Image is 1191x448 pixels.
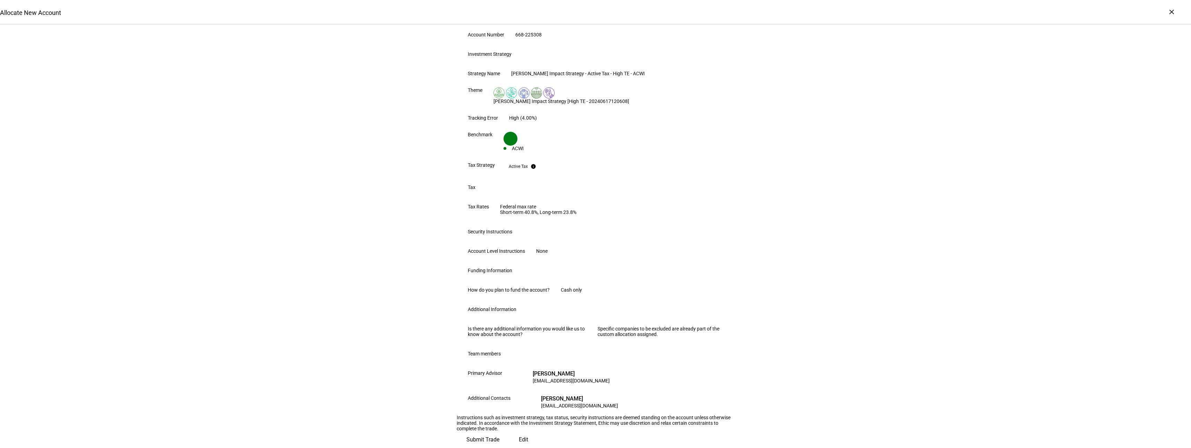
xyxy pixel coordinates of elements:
div: [PERSON_NAME] Impact Strategy [High TE - 20240617120608] [493,98,629,104]
span: Edit [519,431,528,448]
div: Strategy Name [468,71,500,76]
span: Submit Trade [466,431,499,448]
div: Federal max rate [500,204,576,215]
div: Active Tax [509,164,528,169]
img: sustainableAgriculture.colored.svg [531,87,542,98]
div: 668-225308 [515,32,542,37]
div: Tax [468,184,475,190]
img: democracy.colored.svg [518,87,530,98]
div: Team members [468,351,501,356]
div: ACWI [512,146,524,151]
div: [PERSON_NAME] Impact Strategy - Active Tax - High TE - ACWI [511,71,645,76]
div: Benchmark [468,132,492,137]
img: poverty.colored.svg [543,87,555,98]
div: Instructions such as investment strategy, tax status, security instructions are deemed standing o... [457,415,734,431]
button: Submit Trade [457,431,509,448]
div: Theme [468,87,482,93]
div: Cash only [561,287,582,293]
div: Security Instructions [468,229,512,234]
div: [EMAIL_ADDRESS][DOMAIN_NAME] [533,377,610,384]
div: Additional Information [468,307,516,312]
div: Is there any additional information you would like us to know about the account? [468,326,586,337]
div: SM [522,395,535,409]
div: Tracking Error [468,115,498,121]
div: AG [513,370,527,384]
div: Primary Advisor [468,370,502,376]
img: deforestation.colored.svg [493,87,505,98]
div: Account Number [468,32,504,37]
div: Account Level Instructions [468,248,525,254]
img: climateChange.colored.svg [506,87,517,98]
button: Edit [509,431,538,448]
div: Investment Strategy [468,51,512,57]
div: How do you plan to fund the account? [468,287,550,293]
div: [EMAIL_ADDRESS][DOMAIN_NAME] [541,402,618,409]
div: Tax Strategy [468,162,495,168]
div: × [1166,6,1177,17]
div: High (4.00%) [509,115,537,121]
div: [PERSON_NAME] [541,395,618,402]
div: Specific companies to be excluded are already part of the custom allocation assigned. [598,326,723,337]
div: [PERSON_NAME] [533,370,610,377]
div: None [536,248,548,254]
div: Funding Information [468,268,512,273]
div: Short-term 40.8%, Long-term 23.8% [500,209,576,215]
mat-icon: info [531,164,536,169]
div: Additional Contacts [468,395,510,401]
div: Tax Rates [468,204,489,209]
